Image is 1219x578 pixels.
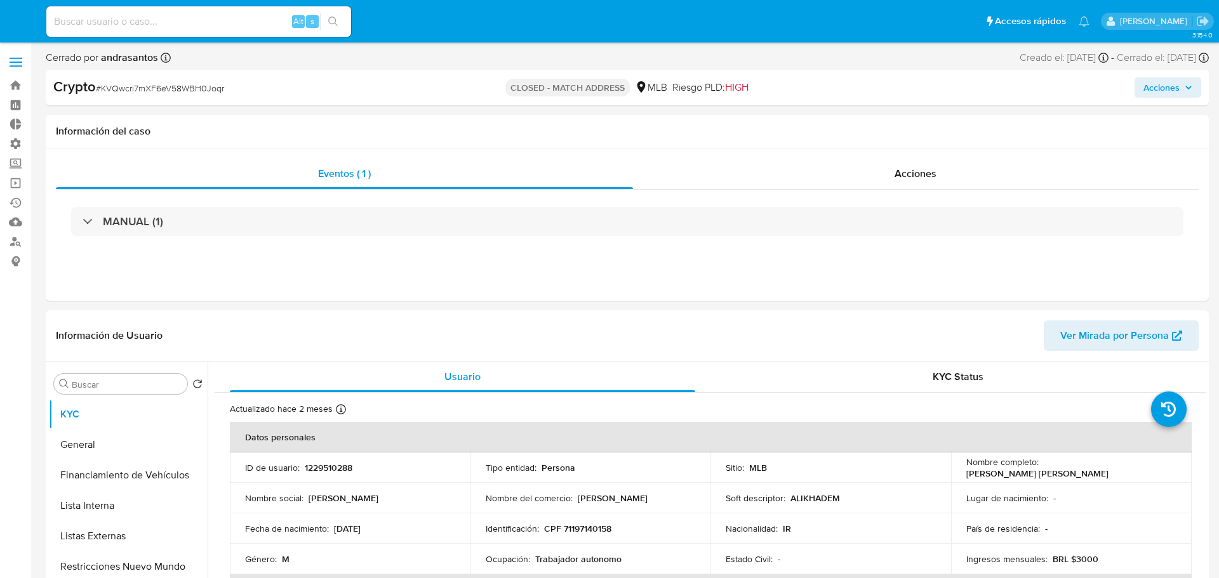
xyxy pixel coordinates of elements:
b: Crypto [53,76,96,96]
h1: Información del caso [56,125,1199,138]
p: [PERSON_NAME] [309,492,378,504]
p: - [1045,523,1048,534]
p: Fecha de nacimiento : [245,523,329,534]
span: Eventos ( 1 ) [318,166,371,181]
p: ALIKHADEM [790,492,840,504]
p: MLB [749,462,767,473]
button: Financiamiento de Vehículos [49,460,208,490]
p: Actualizado hace 2 meses [230,403,333,415]
button: Lista Interna [49,490,208,521]
p: 1229510288 [305,462,352,473]
button: Listas Externas [49,521,208,551]
button: General [49,430,208,460]
span: Acciones [895,166,936,181]
button: Buscar [59,379,69,389]
p: nicolas.tyrkiel@mercadolibre.com [1120,15,1192,27]
p: Identificación : [486,523,539,534]
a: Salir [1196,15,1209,28]
p: Nombre completo : [966,456,1039,468]
p: M [282,553,290,565]
p: Persona [542,462,575,473]
div: MANUAL (1) [71,207,1183,236]
h1: Información de Usuario [56,329,163,342]
p: - [1053,492,1056,504]
p: País de residencia : [966,523,1040,534]
p: Estado Civil : [726,553,773,565]
p: Tipo entidad : [486,462,536,473]
b: andrasantos [98,50,158,65]
span: # KVQwcri7mXF6eV58WBH0Joqr [96,82,224,95]
p: Género : [245,553,277,565]
input: Buscar usuario o caso... [46,13,351,30]
span: KYC Status [933,369,983,384]
p: BRL $3000 [1053,553,1098,565]
input: Buscar [72,379,182,390]
p: Lugar de nacimiento : [966,492,1048,504]
span: HIGH [725,80,749,95]
p: IR [783,523,791,534]
button: Ver Mirada por Persona [1044,320,1199,351]
th: Datos personales [230,422,1192,452]
p: ID de usuario : [245,462,300,473]
p: Nombre del comercio : [486,492,573,504]
div: Creado el: [DATE] [1020,51,1109,65]
button: search-icon [320,13,346,30]
span: Accesos rápidos [995,15,1066,28]
p: Ingresos mensuales : [966,553,1048,565]
p: Sitio : [726,462,744,473]
p: Soft descriptor : [726,492,785,504]
p: - [778,553,780,565]
button: Acciones [1135,77,1201,98]
p: Ocupación : [486,553,530,565]
span: Ver Mirada por Persona [1060,320,1169,351]
span: Acciones [1143,77,1180,98]
span: s [310,15,314,27]
h3: MANUAL (1) [103,214,163,228]
span: Alt [293,15,303,27]
span: Cerrado por [46,51,158,65]
div: Cerrado el: [DATE] [1117,51,1209,65]
p: Nombre social : [245,492,303,504]
a: Notificaciones [1079,16,1089,27]
button: KYC [49,399,208,430]
span: Riesgo PLD: [672,81,749,95]
p: [PERSON_NAME] [PERSON_NAME] [966,468,1109,479]
p: [PERSON_NAME] [578,492,648,504]
p: CPF 71197140158 [544,523,611,534]
span: - [1111,51,1114,65]
div: MLB [635,81,667,95]
p: Nacionalidad : [726,523,778,534]
p: Trabajador autonomo [535,553,622,565]
span: Usuario [444,369,481,384]
p: CLOSED - MATCH ADDRESS [505,79,630,96]
p: [DATE] [334,523,361,534]
button: Volver al orden por defecto [192,379,203,393]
